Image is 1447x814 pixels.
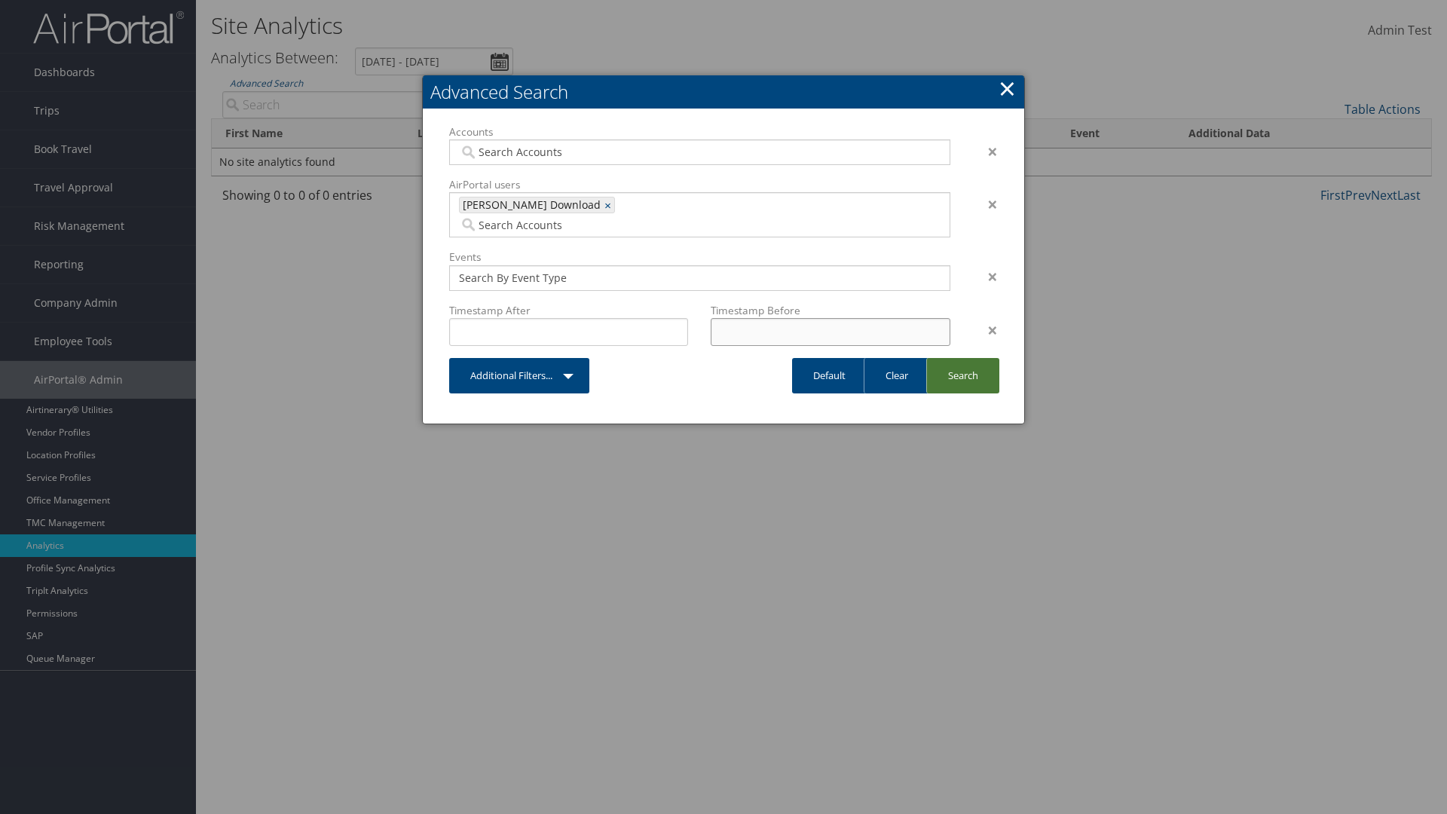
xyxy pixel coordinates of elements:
div: × [962,321,1009,339]
input: Search By Event Type [459,271,940,286]
a: Default [792,358,867,393]
label: AirPortal users [449,177,950,192]
h2: Advanced Search [423,75,1024,109]
label: Accounts [449,124,950,139]
a: × [604,197,614,213]
label: Timestamp After [449,303,688,318]
div: × [962,268,1009,286]
a: Close [999,73,1016,103]
a: Clear [864,358,929,393]
a: Search [926,358,999,393]
input: Search Accounts [459,145,940,160]
div: × [962,195,1009,213]
label: Events [449,249,950,265]
input: Search Accounts [459,217,829,232]
div: × [962,142,1009,161]
label: Timestamp Before [711,303,950,318]
span: [PERSON_NAME] Download [460,197,601,213]
a: Additional Filters... [449,358,589,393]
